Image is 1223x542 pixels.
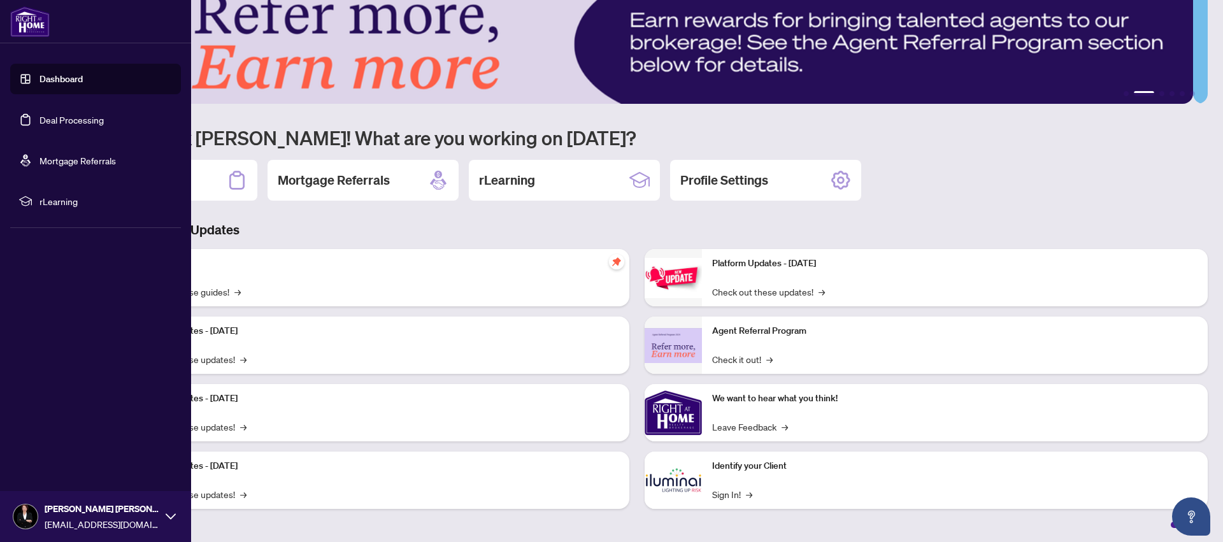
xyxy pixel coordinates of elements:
[645,452,702,509] img: Identify your Client
[134,257,619,271] p: Self-Help
[45,502,159,516] span: [PERSON_NAME] [PERSON_NAME]
[746,487,752,501] span: →
[240,487,247,501] span: →
[479,171,535,189] h2: rLearning
[1190,91,1195,96] button: 6
[1172,497,1210,536] button: Open asap
[10,6,50,37] img: logo
[712,459,1198,473] p: Identify your Client
[1134,91,1154,96] button: 2
[240,352,247,366] span: →
[66,221,1208,239] h3: Brokerage & Industry Updates
[782,420,788,434] span: →
[1124,91,1129,96] button: 1
[39,194,172,208] span: rLearning
[240,420,247,434] span: →
[712,257,1198,271] p: Platform Updates - [DATE]
[819,285,825,299] span: →
[712,324,1198,338] p: Agent Referral Program
[13,504,38,529] img: Profile Icon
[645,384,702,441] img: We want to hear what you think!
[278,171,390,189] h2: Mortgage Referrals
[712,487,752,501] a: Sign In!→
[1159,91,1164,96] button: 3
[134,459,619,473] p: Platform Updates - [DATE]
[712,352,773,366] a: Check it out!→
[712,420,788,434] a: Leave Feedback→
[712,392,1198,406] p: We want to hear what you think!
[134,324,619,338] p: Platform Updates - [DATE]
[645,258,702,298] img: Platform Updates - June 23, 2025
[66,125,1208,150] h1: Welcome back [PERSON_NAME]! What are you working on [DATE]?
[1180,91,1185,96] button: 5
[39,73,83,85] a: Dashboard
[712,285,825,299] a: Check out these updates!→
[45,517,159,531] span: [EMAIL_ADDRESS][DOMAIN_NAME]
[766,352,773,366] span: →
[1169,91,1175,96] button: 4
[39,155,116,166] a: Mortgage Referrals
[645,328,702,363] img: Agent Referral Program
[680,171,768,189] h2: Profile Settings
[234,285,241,299] span: →
[134,392,619,406] p: Platform Updates - [DATE]
[609,254,624,269] span: pushpin
[39,114,104,125] a: Deal Processing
